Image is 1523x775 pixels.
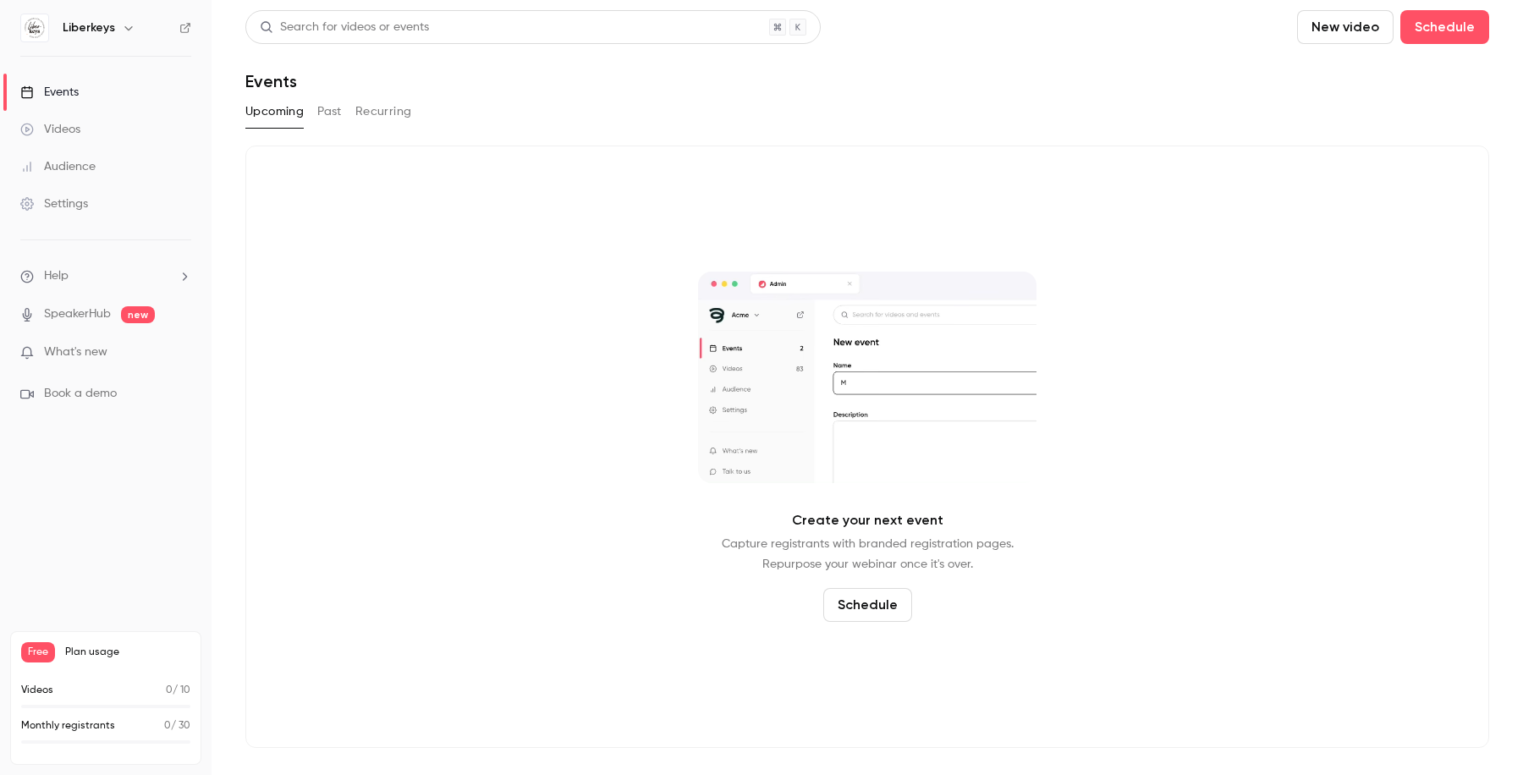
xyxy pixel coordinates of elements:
span: 0 [166,685,173,695]
a: SpeakerHub [44,305,111,323]
p: Capture registrants with branded registration pages. Repurpose your webinar once it's over. [722,534,1014,574]
li: help-dropdown-opener [20,267,191,285]
span: What's new [44,344,107,361]
div: Search for videos or events [260,19,429,36]
button: Past [317,98,342,125]
p: Create your next event [792,510,943,530]
div: Videos [20,121,80,138]
span: Help [44,267,69,285]
button: Upcoming [245,98,304,125]
div: Audience [20,158,96,175]
p: / 10 [166,683,190,698]
span: 0 [164,721,171,731]
span: Book a demo [44,385,117,403]
iframe: Noticeable Trigger [171,345,191,360]
div: Settings [20,195,88,212]
button: Schedule [1400,10,1489,44]
p: Monthly registrants [21,718,115,734]
div: Events [20,84,79,101]
span: Free [21,642,55,662]
span: Plan usage [65,646,190,659]
p: Videos [21,683,53,698]
button: New video [1297,10,1394,44]
button: Recurring [355,98,412,125]
img: Liberkeys [21,14,48,41]
h1: Events [245,71,297,91]
button: Schedule [823,588,912,622]
p: / 30 [164,718,190,734]
span: new [121,306,155,323]
h6: Liberkeys [63,19,115,36]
